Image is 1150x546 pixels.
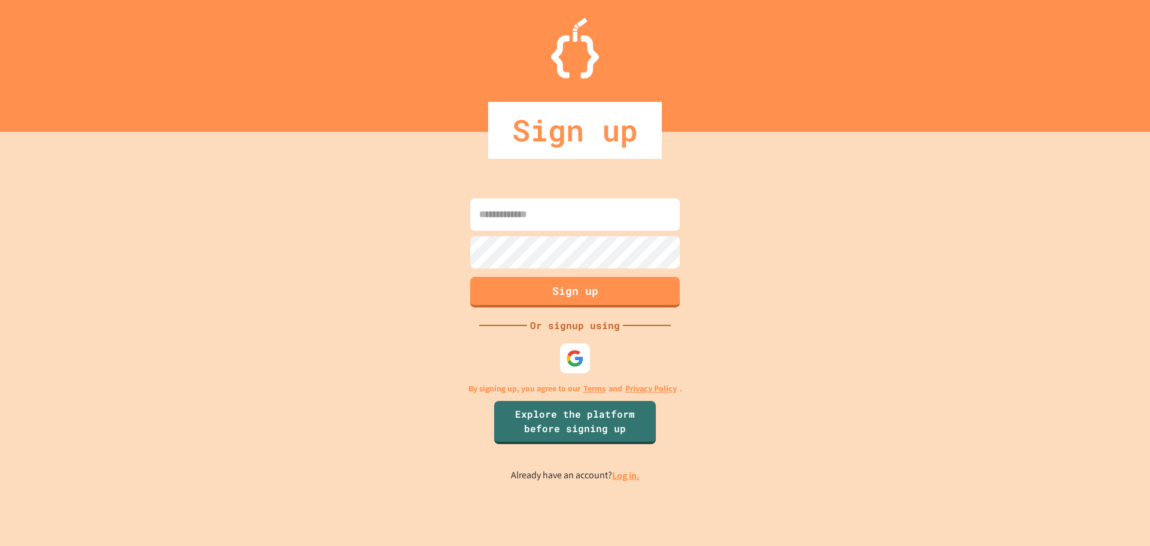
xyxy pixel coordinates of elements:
[494,401,656,444] a: Explore the platform before signing up
[468,382,682,395] p: By signing up, you agree to our and .
[612,469,640,482] a: Log in.
[527,318,623,333] div: Or signup using
[625,382,677,395] a: Privacy Policy
[511,468,640,483] p: Already have an account?
[566,349,584,367] img: google-icon.svg
[488,102,662,159] div: Sign up
[583,382,606,395] a: Terms
[470,277,680,307] button: Sign up
[551,18,599,79] img: Logo.svg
